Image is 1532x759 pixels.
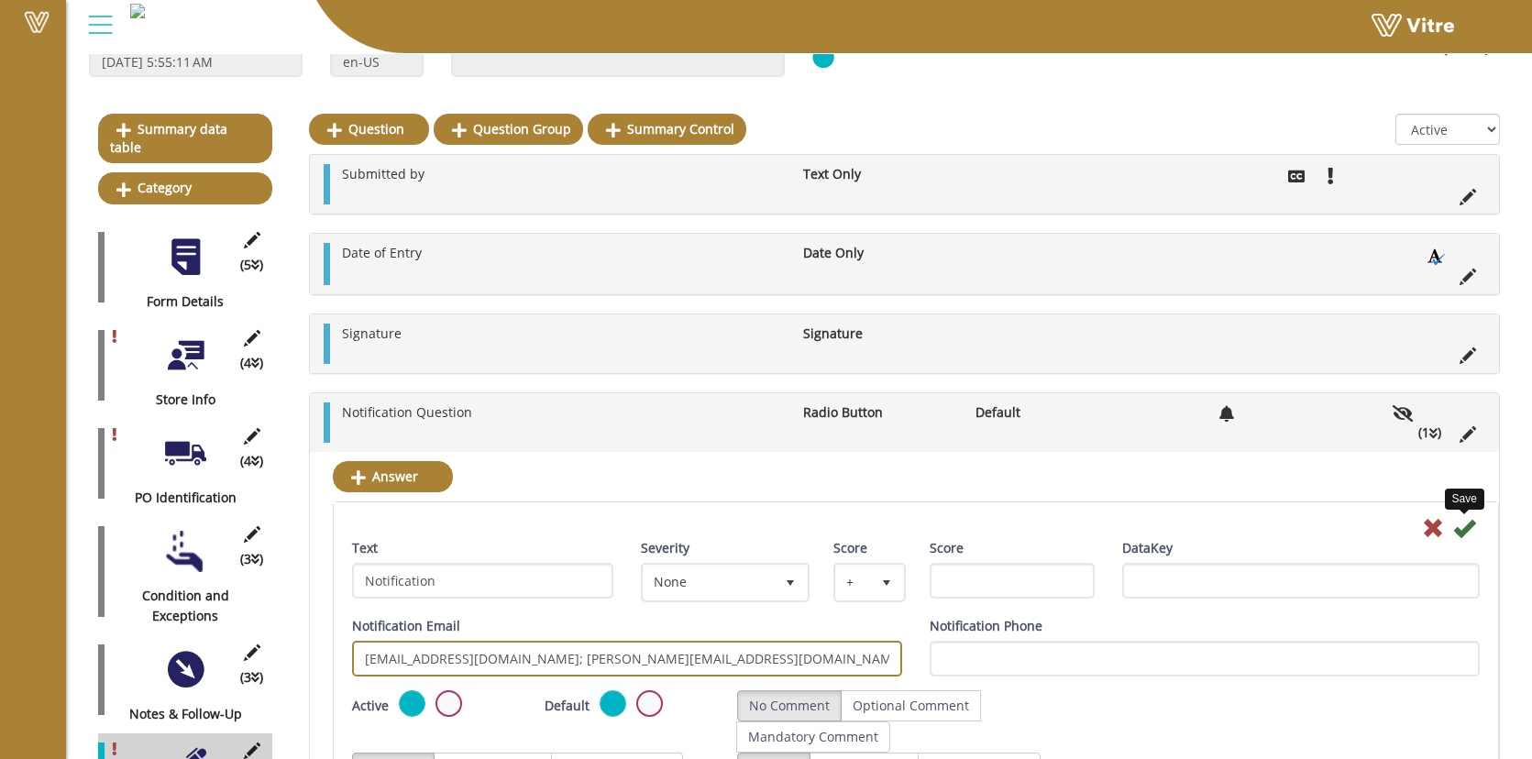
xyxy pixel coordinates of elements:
label: Severity [641,538,689,558]
div: PO Identification [98,488,259,508]
a: Answer [333,461,453,492]
label: Optional Comment [841,690,981,721]
li: Signature [794,324,967,344]
span: (4 ) [240,353,263,373]
span: Signature [342,324,402,342]
img: yes [812,46,834,69]
li: (1 ) [1409,423,1450,443]
div: Notes & Follow-Up [98,704,259,724]
a: Summary Control [588,114,746,145]
div: Store Info [98,390,259,410]
span: Date of Entry [342,244,422,261]
label: Score [833,538,867,558]
span: select [774,566,807,599]
span: (5 ) [240,255,263,275]
img: 0dcd9a6b-1c5a-4eae-a27b-fc2ff7ff0dea.png [130,4,145,18]
label: DataKey [1122,538,1173,558]
a: Summary data table [98,114,272,163]
label: Active [352,696,389,716]
a: Category [98,172,272,203]
label: Score [930,538,964,558]
input: example1@mail.com;example2@mail.com [352,641,902,676]
div: Save [1445,489,1484,510]
a: Question Group [434,114,583,145]
label: Text [352,538,378,558]
span: Submitted by [342,165,424,182]
div: Form Details [98,291,259,312]
label: No Comment [737,690,842,721]
span: (4 ) [240,451,263,471]
div: Condition and Exceptions [98,586,259,626]
span: select [870,566,903,599]
a: Question [309,114,429,145]
span: (3 ) [240,667,263,687]
label: Default [545,696,590,716]
span: (3 ) [240,549,263,569]
li: Text Only [794,164,967,184]
span: + [836,566,870,599]
label: Notification Phone [930,616,1042,636]
span: None [644,566,774,599]
label: Notification Email [352,616,460,636]
li: Date Only [794,243,967,263]
label: Mandatory Comment [736,721,890,753]
span: Notification Question [342,403,472,421]
li: Default [966,402,1140,423]
li: Radio Button [794,402,967,423]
